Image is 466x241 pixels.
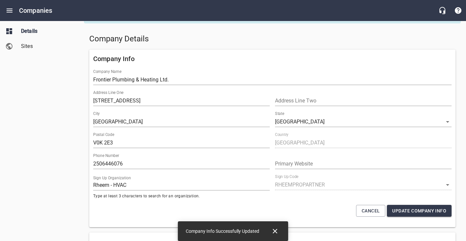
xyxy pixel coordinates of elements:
button: Cancel [356,205,385,217]
span: Sites [21,42,71,50]
h6: Companies [19,5,52,16]
h6: Company Info [93,54,452,64]
label: Phone Number [93,154,119,158]
button: Support Portal [450,3,466,18]
label: Sign Up Code [275,175,298,179]
label: City [93,112,100,116]
input: Start typing to search organizations [93,180,270,190]
span: Cancel [362,207,380,215]
button: Live Chat [434,3,450,18]
label: Postal Code [93,133,114,137]
button: Update Company Info [387,205,452,217]
span: Company Info Successfully Updated [186,229,259,234]
span: Type at least 3 characters to search for an organization. [93,193,270,200]
span: Details [21,27,71,35]
label: Address Line One [93,91,123,95]
button: Open drawer [2,3,17,18]
label: State [275,112,284,116]
h5: Company Details [89,34,455,44]
button: Close [267,223,283,239]
span: Update Company Info [392,207,446,215]
label: Country [275,133,288,137]
label: Company Name [93,70,121,74]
